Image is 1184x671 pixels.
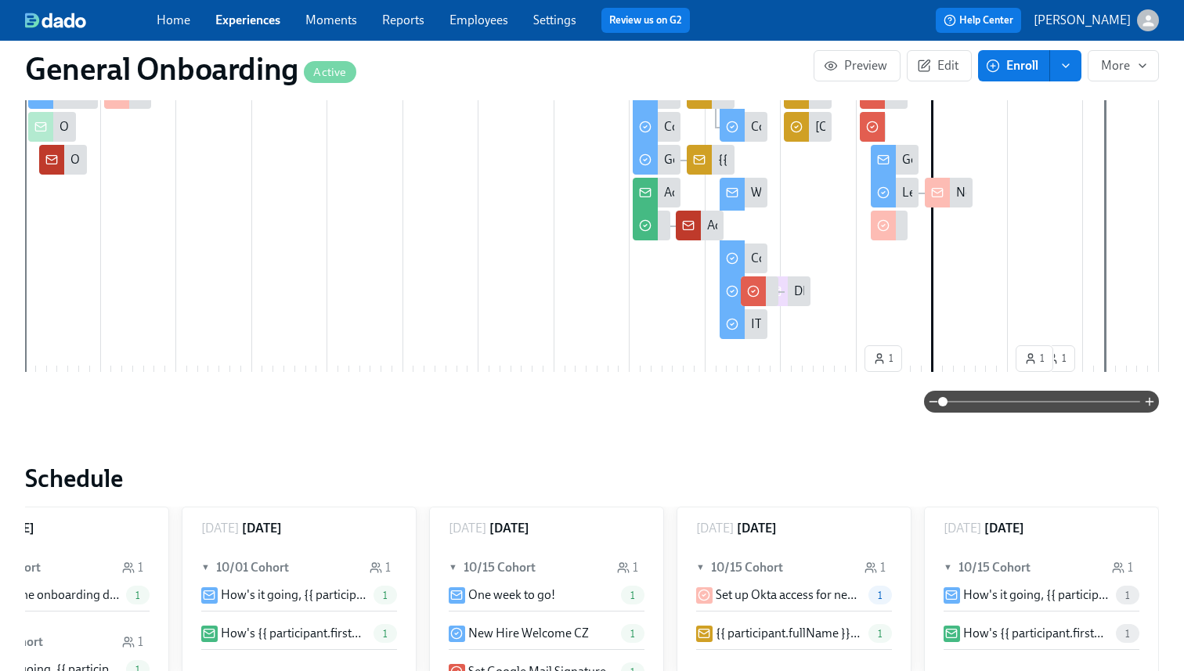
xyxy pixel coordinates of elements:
span: ▼ [944,559,955,576]
div: Onboarding Summary: {{ participant.fullName }} {{ participant.startDate | MMM DD YYYY }} [28,112,76,142]
div: Welcome from DNAnexus's IT team [720,178,767,207]
a: Experiences [215,13,280,27]
span: 1 [868,590,892,601]
div: Additional access request for new [PERSON_NAME]: {{ participant.fullName }} (start-date {{ partic... [676,211,724,240]
div: Confirm what you'd like in your email signature [751,250,1002,267]
div: Welcome from DNAnexus's IT team [751,184,941,201]
div: 1 [1112,559,1133,576]
div: 1 [865,559,886,576]
h6: [DATE] [984,520,1024,537]
div: Onboarding {{ participant.fullName }} {{ participant.startDate | MMM DD YYYY }} [70,151,500,168]
span: 1 [868,628,892,640]
h1: General Onboarding [25,50,356,88]
div: Let us know when your laptop arrives [902,184,1100,201]
div: Get started with your I-9 verification [664,151,855,168]
div: IT Onboarding Session [720,309,767,339]
p: How's {{ participant.firstName }}'s onboarding going? [963,625,1110,642]
h6: [DATE] [242,520,282,537]
div: Confirm what you'd like in your email signature [720,112,767,142]
a: dado [25,13,157,28]
div: Getting ready for your first day at DNAnexus [871,145,919,175]
div: Getting ready for your first day at DNAnexus [902,151,1135,168]
button: Enroll [978,50,1050,81]
span: ▼ [449,559,460,576]
div: Onboarding Summary: {{ participant.fullName }} {{ participant.startDate | MMM DD YYYY }} [60,118,547,135]
div: [Optional] Provide updated first day info for {{ participant.fullName }} [784,112,832,142]
span: Help Center [944,13,1013,28]
div: Confirm what you'd like in your email signature [720,244,767,273]
div: DNAnexus hardware request: new hire {{ participant.fullName }}, start date {{ participant.startDa... [763,276,810,306]
a: Employees [449,13,508,27]
a: Moments [305,13,357,27]
span: 1 [1116,590,1139,601]
span: Active [304,67,356,78]
span: 1 [126,590,150,601]
button: 1 [865,345,902,372]
span: 1 [621,628,644,640]
span: ▼ [201,559,212,576]
h6: 10/01 Cohort [216,559,289,576]
h6: 10/15 Cohort [958,559,1031,576]
button: More [1088,50,1159,81]
div: Complete your background check [664,118,843,135]
p: How's it going, {{ participant.firstName }}? [221,586,367,604]
p: [DATE] [201,520,239,537]
div: [Optional] Provide updated first day info for {{ participant.fullName }} [815,118,1184,135]
p: [PERSON_NAME] [1034,12,1131,29]
p: New Hire Welcome CZ [468,625,589,642]
button: enroll [1050,50,1081,81]
button: 1 [1038,345,1075,372]
div: Get started with your I-9 verification [633,145,680,175]
span: ▼ [696,559,707,576]
button: 1 [1016,345,1053,372]
div: {{ participant.fullName }}'s I-9 doc(s) uploaded [687,145,735,175]
a: Settings [533,13,576,27]
button: [PERSON_NAME] [1034,9,1159,31]
div: Onboarding {{ participant.fullName }} {{ participant.startDate | MMM DD YYYY }} [39,145,87,175]
button: Preview [814,50,901,81]
h6: [DATE] [737,520,777,537]
p: [DATE] [696,520,734,537]
span: More [1101,58,1146,74]
p: [DATE] [449,520,486,537]
span: Enroll [989,58,1038,74]
a: Reports [382,13,424,27]
span: 1 [1024,351,1045,366]
span: 1 [1046,351,1067,366]
p: [DATE] [944,520,981,537]
a: Review us on G2 [609,13,682,28]
button: Edit [907,50,972,81]
button: Review us on G2 [601,8,690,33]
p: Set up Okta access for new [PERSON_NAME] {{ participant.fullName }} (start date {{ participant.st... [716,586,862,604]
div: Action required: {{ participant.fullName }}'s onboarding [664,184,962,201]
div: Let us know when your laptop arrives [871,178,919,207]
span: 1 [374,628,397,640]
div: 1 [370,559,391,576]
span: 1 [1116,628,1139,640]
span: Preview [827,58,887,74]
div: 1 [122,559,143,576]
div: New [PERSON_NAME] laptop hasn't arrived: {{ participant.fullName }} (start-date {{ participant.st... [925,178,973,207]
h6: 10/15 Cohort [711,559,783,576]
p: How's {{ participant.firstName }}'s onboarding going? [221,625,367,642]
p: {{ participant.fullName }}'s new hire welcome questionnaire uploaded [716,625,862,642]
button: Help Center [936,8,1021,33]
span: 1 [374,590,397,601]
p: How's it going, {{ participant.firstName }}? [963,586,1110,604]
div: Complete your background check [633,112,680,142]
h6: 10/15 Cohort [464,559,536,576]
img: dado [25,13,86,28]
span: 1 [873,351,893,366]
p: One week to go! [468,586,555,604]
a: Home [157,13,190,27]
div: 1 [617,559,638,576]
h6: [DATE] [489,520,529,537]
h2: Schedule [25,463,1159,494]
div: 1 [122,633,143,651]
div: {{ participant.fullName }}'s I-9 doc(s) uploaded [718,151,968,168]
span: Edit [920,58,958,74]
span: 1 [621,590,644,601]
div: IT Onboarding Session [751,316,873,333]
div: Confirm what you'd like in your email signature [751,118,1002,135]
